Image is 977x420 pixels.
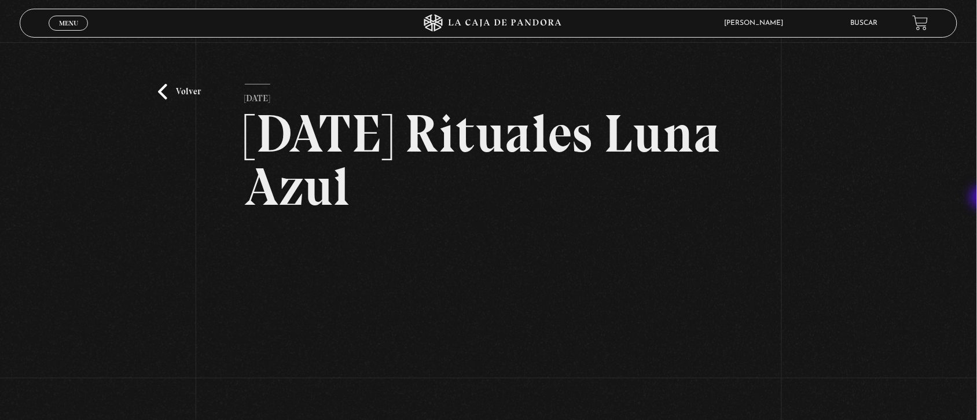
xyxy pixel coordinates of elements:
[851,20,878,27] a: Buscar
[913,15,928,31] a: View your shopping cart
[245,84,270,107] p: [DATE]
[55,29,82,37] span: Cerrar
[719,20,795,27] span: [PERSON_NAME]
[59,20,78,27] span: Menu
[158,84,201,100] a: Volver
[245,107,733,213] h2: [DATE] Rituales Luna Azul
